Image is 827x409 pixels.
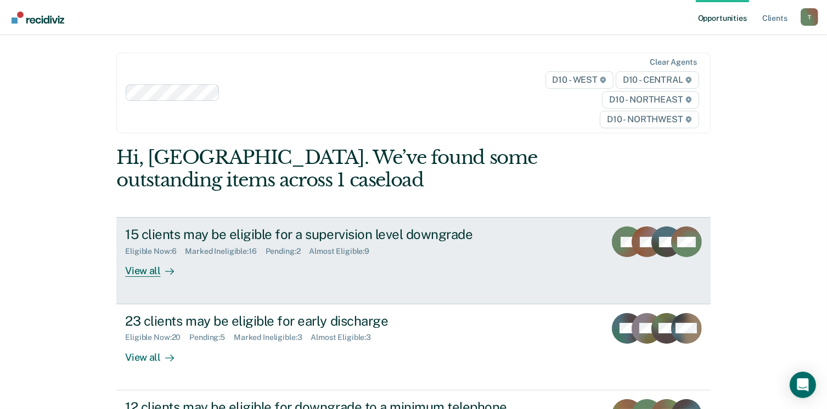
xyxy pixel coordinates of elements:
div: Pending : 5 [189,333,234,342]
span: D10 - WEST [545,71,614,89]
div: T [801,8,818,26]
div: Eligible Now : 6 [125,247,185,256]
div: Hi, [GEOGRAPHIC_DATA]. We’ve found some outstanding items across 1 caseload [116,146,592,191]
div: Almost Eligible : 3 [311,333,380,342]
div: 15 clients may be eligible for a supervision level downgrade [125,226,510,242]
div: Clear agents [650,58,696,67]
div: View all [125,342,187,363]
img: Recidiviz [12,12,64,24]
a: 23 clients may be eligible for early dischargeEligible Now:20Pending:5Marked Ineligible:3Almost E... [116,304,710,390]
span: D10 - NORTHWEST [600,111,699,128]
button: Profile dropdown button [801,8,818,26]
div: Marked Ineligible : 3 [234,333,311,342]
div: Pending : 2 [266,247,310,256]
div: Marked Ineligible : 16 [185,247,265,256]
div: Almost Eligible : 9 [309,247,378,256]
div: 23 clients may be eligible for early discharge [125,313,510,329]
span: D10 - NORTHEAST [602,91,699,109]
div: Eligible Now : 20 [125,333,189,342]
a: 15 clients may be eligible for a supervision level downgradeEligible Now:6Marked Ineligible:16Pen... [116,217,710,304]
div: View all [125,256,187,277]
div: Open Intercom Messenger [790,372,816,398]
span: D10 - CENTRAL [616,71,699,89]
